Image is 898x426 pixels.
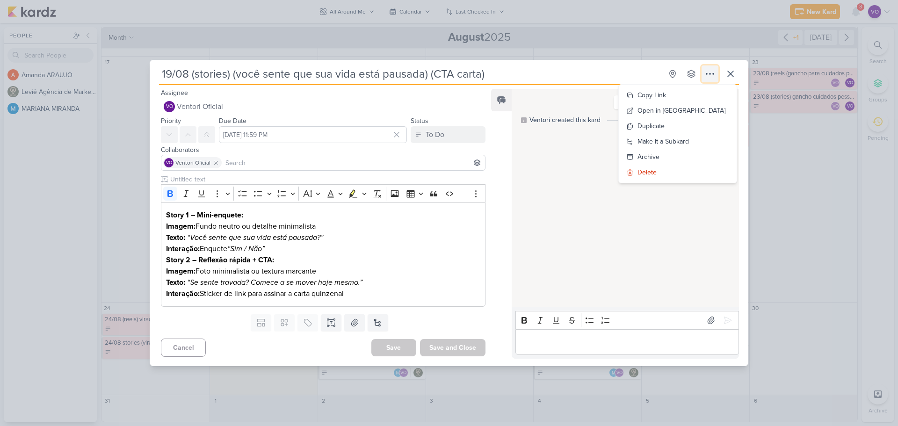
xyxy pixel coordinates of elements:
[166,278,185,287] strong: Texto:
[159,65,662,82] input: Untitled Kard
[411,126,485,143] button: To Do
[166,104,173,109] p: VO
[515,329,739,355] div: Editor editing area: main
[224,157,483,168] input: Search
[161,339,206,357] button: Cancel
[166,161,172,166] p: VO
[227,244,265,253] i: “Sim / Não”
[164,101,175,112] div: Ventori Oficial
[529,115,601,125] div: Ventori created this kard
[168,174,485,184] input: Untitled text
[166,289,200,298] strong: Interação:
[619,118,737,134] button: Duplicate
[637,137,689,146] div: Make it a Subkard
[164,158,174,167] div: Ventori Oficial
[637,106,725,116] div: Open in [GEOGRAPHIC_DATA]
[161,98,485,115] button: VO Ventori Oficial
[619,103,737,118] button: Open in [GEOGRAPHIC_DATA]
[187,233,323,242] i: “Você sente que sua vida está pausada?”
[177,101,223,112] span: Ventori Oficial
[619,87,737,103] button: Copy Link
[637,167,657,177] div: Delete
[619,165,737,180] button: Delete
[426,129,444,140] div: To Do
[219,117,246,125] label: Due Date
[166,221,480,232] p: Fundo neutro ou detalhe minimalista
[637,152,659,162] div: Archive
[161,202,485,307] div: Editor editing area: main
[619,149,737,165] button: Archive
[166,255,274,265] strong: Story 2 – Reflexão rápida + CTA:
[187,278,362,287] i: “Se sente travada? Comece a se mover hoje mesmo.”
[619,134,737,149] button: Make it a Subkard
[161,145,485,155] div: Collaborators
[166,233,185,242] strong: Texto:
[166,288,480,299] p: Sticker de link para assinar a carta quinzenal
[637,90,666,100] div: Copy Link
[166,243,480,254] p: Enquete
[161,89,188,97] label: Assignee
[161,184,485,202] div: Editor toolbar
[166,267,196,276] strong: Imagem:
[411,117,428,125] label: Status
[175,159,210,167] span: Ventori Oficial
[515,311,739,329] div: Editor toolbar
[219,126,407,143] input: Select a date
[166,222,196,231] strong: Imagem:
[166,244,200,253] strong: Interação:
[161,117,181,125] label: Priority
[166,210,243,220] strong: Story 1 – Mini-enquete:
[637,121,665,131] div: Duplicate
[166,266,480,277] p: Foto minimalista ou textura marcante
